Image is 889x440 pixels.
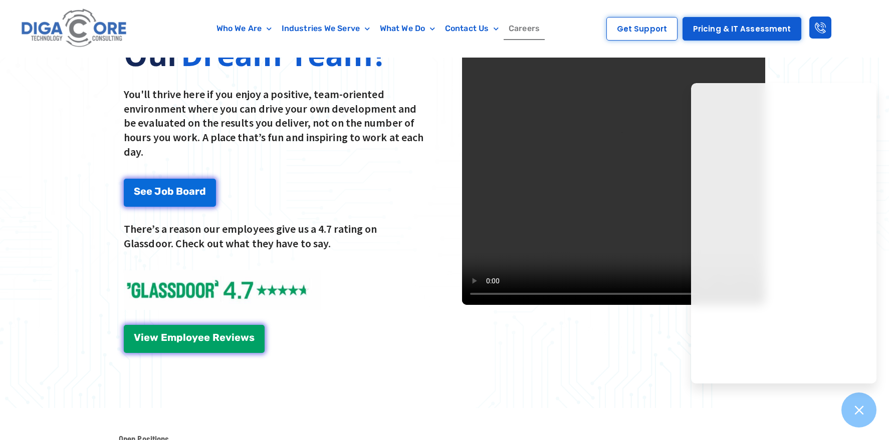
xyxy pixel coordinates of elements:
[167,186,174,196] span: b
[212,332,219,342] span: R
[241,332,249,342] span: w
[683,17,801,41] a: Pricing & IT Assessment
[124,325,265,353] a: View Employee Reviews
[161,186,167,196] span: o
[617,25,667,33] span: Get Support
[440,17,504,40] a: Contact Us
[691,83,876,383] iframe: Chatgenie Messenger
[176,186,183,196] span: B
[124,179,216,207] a: See Job Board
[183,332,186,342] span: l
[226,332,232,342] span: v
[198,332,204,342] span: e
[277,17,375,40] a: Industries We Serve
[124,2,427,72] h2: Want to Join Our
[124,222,427,250] p: There’s a reason our employees give us a 4.7 rating on Glassdoor. Check out what they have to say.
[504,17,545,40] a: Careers
[161,332,167,342] span: E
[19,5,131,52] img: Digacore logo 1
[140,186,146,196] span: e
[154,186,161,196] span: J
[141,332,144,342] span: i
[183,186,189,196] span: o
[167,332,176,342] span: m
[232,332,235,342] span: i
[176,17,580,40] nav: Menu
[375,17,440,40] a: What We Do
[219,332,226,342] span: e
[606,17,678,41] a: Get Support
[189,186,195,196] span: a
[124,87,427,159] p: You'll thrive here if you enjoy a positive, team-oriented environment where you can drive your ow...
[199,186,206,196] span: d
[144,332,150,342] span: e
[235,332,241,342] span: e
[693,25,791,33] span: Pricing & IT Assessment
[204,332,210,342] span: e
[134,186,140,196] span: S
[192,332,198,342] span: y
[176,332,183,342] span: p
[124,270,321,310] img: Glassdoor Reviews
[186,332,192,342] span: o
[150,332,158,342] span: w
[134,332,141,342] span: V
[211,17,277,40] a: Who We Are
[195,186,199,196] span: r
[249,332,255,342] span: s
[146,186,152,196] span: e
